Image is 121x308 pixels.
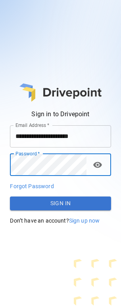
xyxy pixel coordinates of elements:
[10,110,111,119] p: Sign in to Drivepoint
[19,83,102,102] img: main logo
[93,160,102,170] span: visibility
[69,217,100,224] span: Sign up now
[15,122,49,128] label: Email Address
[10,217,111,225] p: Don’t have an account?
[10,183,54,189] span: Forgot Password
[10,197,111,211] button: Sign In
[15,150,40,157] label: Password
